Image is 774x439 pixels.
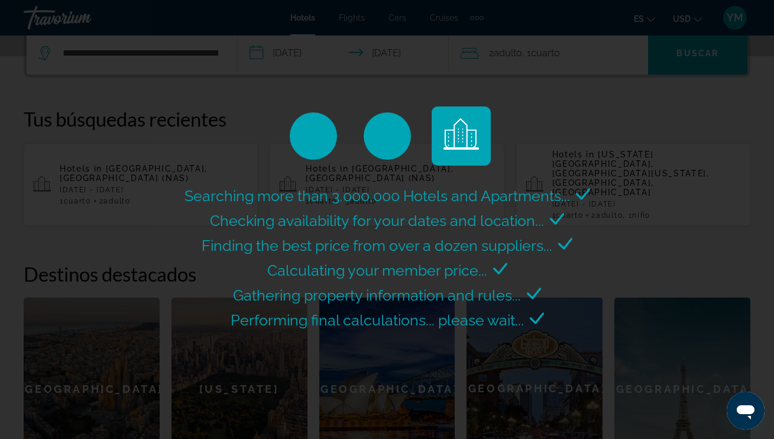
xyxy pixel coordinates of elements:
span: Checking availability for your dates and location... [210,212,544,230]
span: Finding the best price from over a dozen suppliers... [202,237,552,254]
span: Searching more than 3,000,000 Hotels and Apartments... [184,187,570,205]
iframe: Botón para iniciar la ventana de mensajería [727,392,765,430]
span: Performing final calculations... please wait... [231,311,524,329]
span: Gathering property information and rules... [233,286,521,304]
span: Calculating your member price... [267,262,487,279]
